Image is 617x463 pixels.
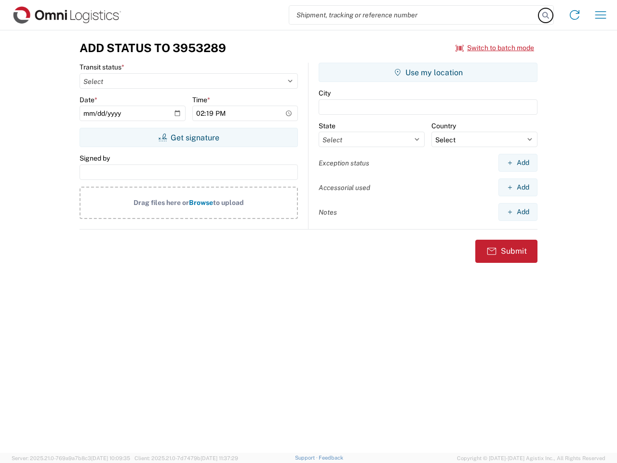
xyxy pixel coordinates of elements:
[134,199,189,206] span: Drag files here or
[289,6,539,24] input: Shipment, tracking or reference number
[80,63,124,71] label: Transit status
[319,208,337,217] label: Notes
[319,122,335,130] label: State
[431,122,456,130] label: Country
[319,183,370,192] label: Accessorial used
[134,455,238,461] span: Client: 2025.21.0-7d7479b
[213,199,244,206] span: to upload
[80,41,226,55] h3: Add Status to 3953289
[319,63,537,82] button: Use my location
[319,89,331,97] label: City
[80,128,298,147] button: Get signature
[475,240,537,263] button: Submit
[295,455,319,461] a: Support
[91,455,130,461] span: [DATE] 10:09:35
[457,454,605,463] span: Copyright © [DATE]-[DATE] Agistix Inc., All Rights Reserved
[498,203,537,221] button: Add
[80,154,110,163] label: Signed by
[319,159,369,167] label: Exception status
[192,95,210,104] label: Time
[189,199,213,206] span: Browse
[456,40,534,56] button: Switch to batch mode
[498,178,537,196] button: Add
[201,455,238,461] span: [DATE] 11:37:29
[319,455,343,461] a: Feedback
[12,455,130,461] span: Server: 2025.21.0-769a9a7b8c3
[80,95,97,104] label: Date
[498,154,537,172] button: Add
